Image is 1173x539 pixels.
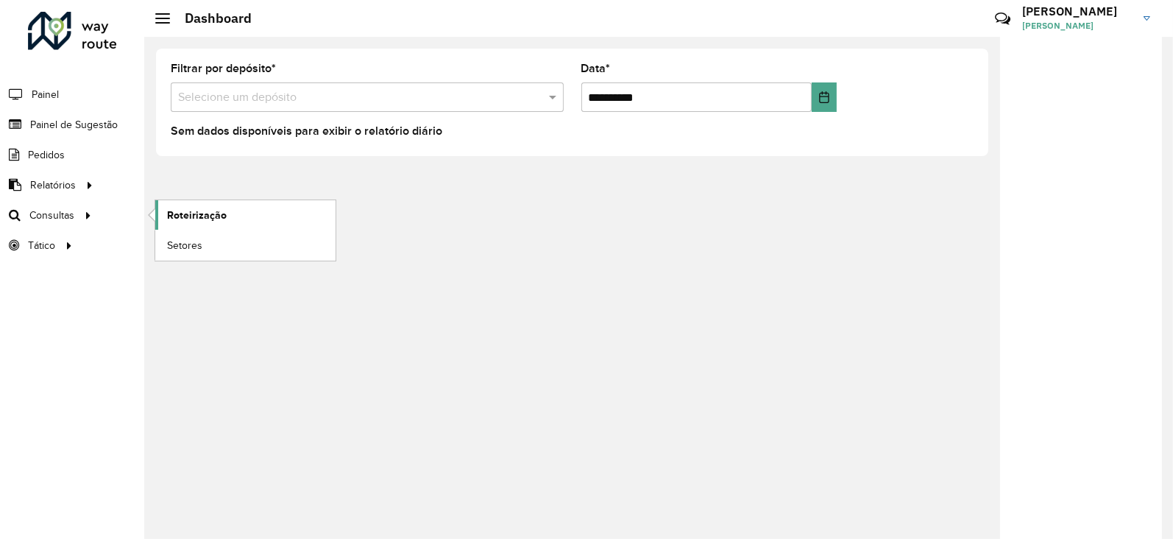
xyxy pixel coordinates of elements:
span: Relatórios [30,177,76,193]
label: Data [581,60,611,77]
span: Painel [32,87,59,102]
h3: [PERSON_NAME] [1022,4,1133,18]
span: Painel de Sugestão [30,117,118,133]
a: Setores [155,230,336,260]
span: Setores [167,238,202,253]
span: Roteirização [167,208,227,223]
span: [PERSON_NAME] [1022,19,1133,32]
span: Tático [28,238,55,253]
a: Contato Rápido [987,3,1018,35]
label: Sem dados disponíveis para exibir o relatório diário [171,122,442,140]
h2: Dashboard [170,10,252,27]
label: Filtrar por depósito [171,60,276,77]
button: Choose Date [812,82,837,112]
a: Roteirização [155,200,336,230]
span: Pedidos [28,147,65,163]
span: Consultas [29,208,74,223]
